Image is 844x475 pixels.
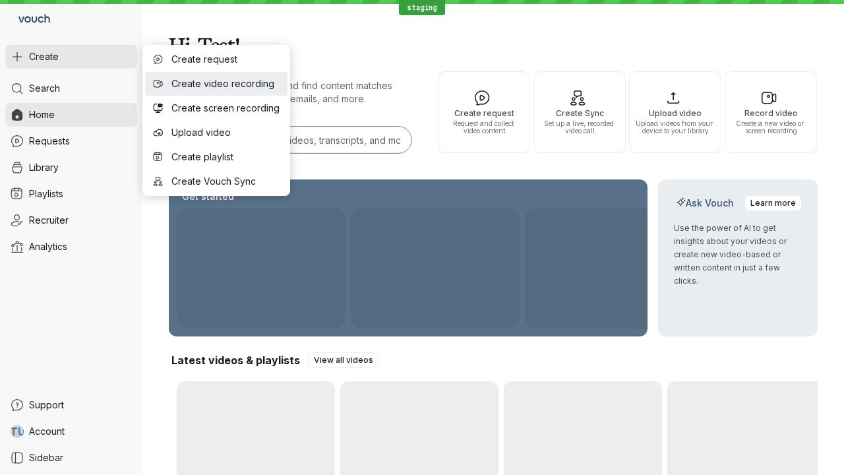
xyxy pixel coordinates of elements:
[674,197,737,210] h2: Ask Vouch
[444,109,524,117] span: Create request
[308,352,379,368] a: View all videos
[5,393,137,417] a: Support
[444,120,524,135] span: Request and collect video content
[5,103,137,127] a: Home
[29,398,64,412] span: Support
[169,26,818,63] h1: Hi, Test!
[725,71,817,153] button: Record videoCreate a new video or screen recording
[635,109,715,117] span: Upload video
[744,195,802,211] a: Learn more
[145,121,287,144] button: Upload video
[145,145,287,169] button: Create playlist
[179,190,237,203] h2: Get started
[171,102,280,115] span: Create screen recording
[29,425,65,438] span: Account
[5,182,137,206] a: Playlists
[5,45,137,69] button: Create
[171,77,280,90] span: Create video recording
[635,120,715,135] span: Upload videos from your device to your library
[29,82,60,95] span: Search
[145,170,287,193] button: Create Vouch Sync
[145,47,287,71] button: Create request
[29,161,59,174] span: Library
[533,71,626,153] button: Create SyncSet up a live, recorded video call
[10,425,18,438] span: T
[29,451,63,464] span: Sidebar
[171,353,300,367] h2: Latest videos & playlists
[145,72,287,96] button: Create video recording
[5,5,55,34] a: Go to homepage
[750,197,796,210] span: Learn more
[5,208,137,232] a: Recruiter
[674,222,802,288] p: Use the power of AI to get insights about your videos or create new video-based or written conten...
[145,96,287,120] button: Create screen recording
[29,187,63,201] span: Playlists
[731,109,811,117] span: Record video
[5,446,137,470] a: Sidebar
[29,214,69,227] span: Recruiter
[171,53,280,66] span: Create request
[5,129,137,153] a: Requests
[731,120,811,135] span: Create a new video or screen recording
[5,156,137,179] a: Library
[5,77,137,100] a: Search
[539,109,620,117] span: Create Sync
[5,235,137,259] a: Analytics
[629,71,721,153] button: Upload videoUpload videos from your device to your library
[438,71,530,153] button: Create requestRequest and collect video content
[5,420,137,443] a: TUAccount
[29,135,70,148] span: Requests
[29,240,67,253] span: Analytics
[29,50,59,63] span: Create
[171,126,280,139] span: Upload video
[171,150,280,164] span: Create playlist
[171,175,280,188] span: Create Vouch Sync
[18,425,25,438] span: U
[539,120,620,135] span: Set up a live, recorded video call
[314,354,373,367] span: View all videos
[169,79,414,106] p: Search for any keywords and find content matches through transcriptions, user emails, and more.
[29,108,55,121] span: Home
